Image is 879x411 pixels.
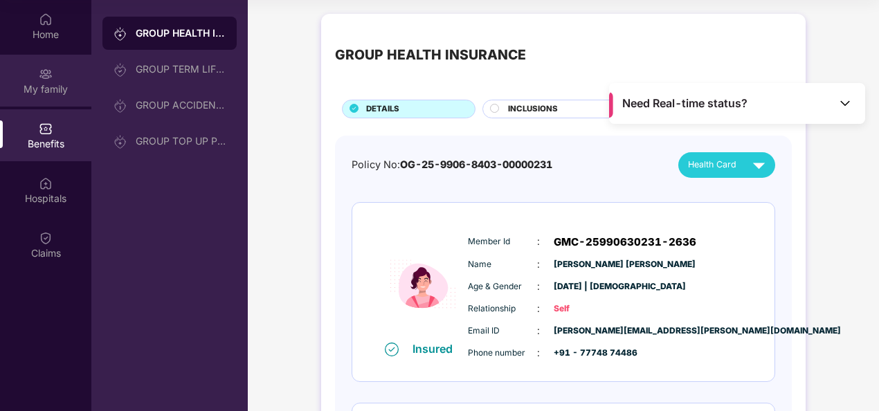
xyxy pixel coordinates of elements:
span: Health Card [688,158,736,172]
span: [PERSON_NAME] [PERSON_NAME] [554,258,623,271]
button: Health Card [678,152,775,178]
div: GROUP HEALTH INSURANCE [335,44,526,66]
img: svg+xml;base64,PHN2ZyB3aWR0aD0iMjAiIGhlaWdodD0iMjAiIHZpZXdCb3g9IjAgMCAyMCAyMCIgZmlsbD0ibm9uZSIgeG... [114,135,127,149]
span: Name [468,258,537,271]
img: svg+xml;base64,PHN2ZyB4bWxucz0iaHR0cDovL3d3dy53My5vcmcvMjAwMC9zdmciIHdpZHRoPSIxNiIgaGVpZ2h0PSIxNi... [385,342,399,356]
span: INCLUSIONS [508,103,558,116]
img: svg+xml;base64,PHN2ZyB3aWR0aD0iMjAiIGhlaWdodD0iMjAiIHZpZXdCb3g9IjAgMCAyMCAyMCIgZmlsbD0ibm9uZSIgeG... [114,99,127,113]
span: +91 - 77748 74486 [554,347,623,360]
img: svg+xml;base64,PHN2ZyB3aWR0aD0iMjAiIGhlaWdodD0iMjAiIHZpZXdCb3g9IjAgMCAyMCAyMCIgZmlsbD0ibm9uZSIgeG... [114,27,127,41]
span: [DATE] | [DEMOGRAPHIC_DATA] [554,280,623,293]
span: Email ID [468,325,537,338]
span: Member Id [468,235,537,248]
div: GROUP TERM LIFE INSURANCE [136,64,226,75]
span: : [537,257,540,272]
span: : [537,301,540,316]
img: svg+xml;base64,PHN2ZyB3aWR0aD0iMjAiIGhlaWdodD0iMjAiIHZpZXdCb3g9IjAgMCAyMCAyMCIgZmlsbD0ibm9uZSIgeG... [114,63,127,77]
span: Phone number [468,347,537,360]
span: Self [554,302,623,316]
span: : [537,279,540,294]
img: svg+xml;base64,PHN2ZyB4bWxucz0iaHR0cDovL3d3dy53My5vcmcvMjAwMC9zdmciIHZpZXdCb3g9IjAgMCAyNCAyNCIgd2... [747,153,771,177]
img: svg+xml;base64,PHN2ZyBpZD0iQ2xhaW0iIHhtbG5zPSJodHRwOi8vd3d3LnczLm9yZy8yMDAwL3N2ZyIgd2lkdGg9IjIwIi... [39,231,53,245]
div: Insured [413,342,461,356]
span: : [537,234,540,249]
img: Toggle Icon [838,96,852,110]
div: GROUP ACCIDENTAL INSURANCE [136,100,226,111]
span: Need Real-time status? [622,96,747,111]
div: GROUP HEALTH INSURANCE [136,26,226,40]
img: svg+xml;base64,PHN2ZyB3aWR0aD0iMjAiIGhlaWdodD0iMjAiIHZpZXdCb3g9IjAgMCAyMCAyMCIgZmlsbD0ibm9uZSIgeG... [39,67,53,81]
img: svg+xml;base64,PHN2ZyBpZD0iQmVuZWZpdHMiIHhtbG5zPSJodHRwOi8vd3d3LnczLm9yZy8yMDAwL3N2ZyIgd2lkdGg9Ij... [39,122,53,136]
div: Policy No: [352,157,552,173]
span: OG-25-9906-8403-00000231 [400,158,552,170]
img: svg+xml;base64,PHN2ZyBpZD0iSG9tZSIgeG1sbnM9Imh0dHA6Ly93d3cudzMub3JnLzIwMDAvc3ZnIiB3aWR0aD0iMjAiIG... [39,12,53,26]
img: svg+xml;base64,PHN2ZyBpZD0iSG9zcGl0YWxzIiB4bWxucz0iaHR0cDovL3d3dy53My5vcmcvMjAwMC9zdmciIHdpZHRoPS... [39,176,53,190]
span: DETAILS [366,103,399,116]
span: Relationship [468,302,537,316]
span: GMC-25990630231-2636 [554,234,696,250]
img: icon [381,227,464,341]
span: [PERSON_NAME][EMAIL_ADDRESS][PERSON_NAME][DOMAIN_NAME] [554,325,623,338]
span: : [537,323,540,338]
span: Age & Gender [468,280,537,293]
span: : [537,345,540,360]
div: GROUP TOP UP POLICY [136,136,226,147]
